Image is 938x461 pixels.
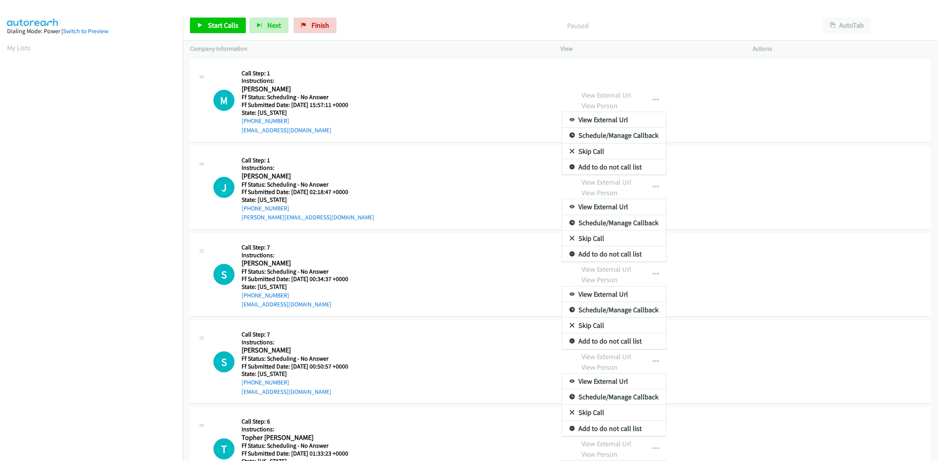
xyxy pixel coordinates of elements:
a: Add to do not call list [562,421,666,436]
a: Schedule/Manage Callback [562,128,666,143]
a: Schedule/Manage Callback [562,215,666,231]
a: Skip Call [562,318,666,333]
a: View External Url [562,287,666,302]
a: Schedule/Manage Callback [562,302,666,318]
a: View External Url [562,374,666,389]
a: My Lists [7,43,30,52]
a: View External Url [562,112,666,128]
a: Skip Call [562,144,666,159]
a: View External Url [562,199,666,215]
a: Add to do not call list [562,159,666,175]
a: Skip Call [562,231,666,246]
a: Add to do not call list [562,333,666,349]
div: Dialing Mode: Power | [7,27,176,36]
a: Schedule/Manage Callback [562,389,666,405]
a: Add to do not call list [562,246,666,262]
a: Switch to Preview [63,27,108,35]
iframe: Dialpad [7,60,183,431]
a: Skip Call [562,405,666,420]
